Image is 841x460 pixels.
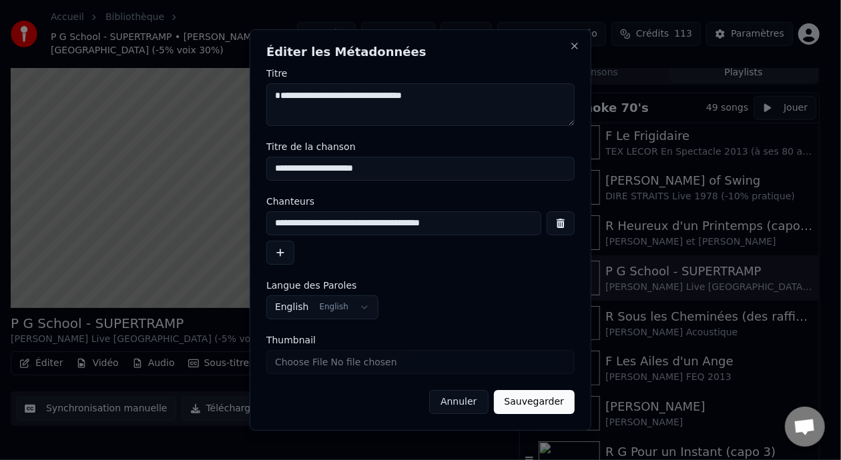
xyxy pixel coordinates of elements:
span: Thumbnail [266,335,316,345]
label: Chanteurs [266,197,575,206]
span: Langue des Paroles [266,281,357,290]
label: Titre de la chanson [266,142,575,151]
h2: Éditer les Métadonnées [266,46,575,58]
button: Annuler [429,390,488,414]
label: Titre [266,69,575,78]
button: Sauvegarder [494,390,575,414]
